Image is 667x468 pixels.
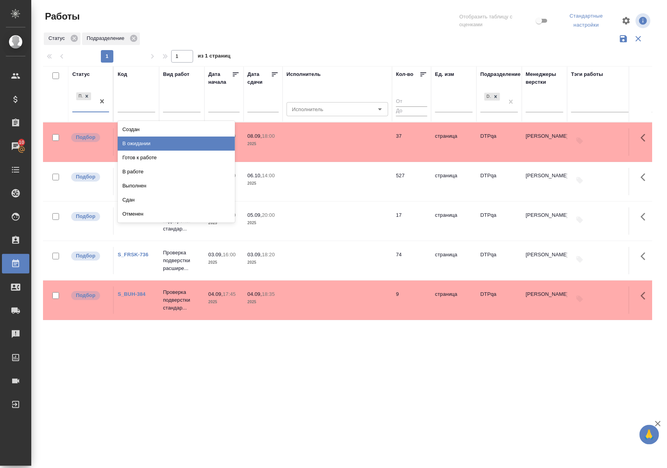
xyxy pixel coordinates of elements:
[118,137,235,151] div: В ожидании
[571,290,588,308] button: Добавить тэги
[287,70,321,78] div: Исполнитель
[435,70,454,78] div: Ед. изм
[431,168,477,195] td: страница
[571,251,588,268] button: Добавить тэги
[396,97,427,107] input: От
[118,193,235,207] div: Сдан
[392,247,431,274] td: 74
[208,219,240,227] p: 2025
[431,128,477,156] td: страница
[262,252,275,257] p: 18:20
[76,173,95,181] p: Подбор
[431,207,477,235] td: страница
[247,219,279,227] p: 2025
[247,70,271,86] div: Дата сдачи
[70,172,109,182] div: Можно подбирать исполнителей
[247,140,279,148] p: 2025
[526,290,563,298] p: [PERSON_NAME]
[163,249,201,272] p: Проверка подверстки расшире...
[477,286,522,314] td: DTPqa
[640,425,659,445] button: 🙏
[431,286,477,314] td: страница
[392,168,431,195] td: 527
[571,70,603,78] div: Тэги работы
[526,70,563,86] div: Менеджеры верстки
[484,93,491,101] div: DTPqa
[262,291,275,297] p: 18:35
[631,31,646,46] button: Сбросить фильтры
[118,207,235,221] div: Отменен
[636,207,655,226] button: Здесь прячутся важные кнопки
[70,211,109,222] div: Можно подбирать исполнителей
[396,70,414,78] div: Кол-во
[163,70,190,78] div: Вид работ
[481,70,521,78] div: Подразделение
[636,13,652,28] span: Посмотреть информацию
[262,133,275,139] p: 18:00
[262,173,275,178] p: 14:00
[617,11,636,30] span: Настроить таблицу
[208,298,240,306] p: 2025
[247,298,279,306] p: 2025
[375,104,385,115] button: Open
[526,211,563,219] p: [PERSON_NAME]
[43,10,80,23] span: Работы
[636,128,655,147] button: Здесь прячутся важные кнопки
[70,251,109,261] div: Можно подбирать исполнителей
[556,10,617,31] div: split button
[87,34,127,42] p: Подразделение
[76,133,95,141] p: Подбор
[459,13,534,29] span: Отобразить таблицу с оценками
[392,207,431,235] td: 17
[477,128,522,156] td: DTPqa
[118,151,235,165] div: Готов к работе
[247,133,262,139] p: 08.09,
[636,286,655,305] button: Здесь прячутся важные кнопки
[247,252,262,257] p: 03.09,
[118,179,235,193] div: Выполнен
[643,427,656,443] span: 🙏
[247,173,262,178] p: 06.10,
[247,180,279,187] p: 2025
[48,34,68,42] p: Статус
[223,252,236,257] p: 16:00
[392,128,431,156] td: 37
[208,70,232,86] div: Дата начала
[208,291,223,297] p: 04.09,
[198,51,231,63] span: из 1 страниц
[14,139,29,146] span: 10
[526,172,563,180] p: [PERSON_NAME]
[396,106,427,116] input: До
[118,252,149,257] a: S_FRSK-736
[118,165,235,179] div: В работе
[208,259,240,266] p: 2025
[636,247,655,266] button: Здесь прячутся важные кнопки
[571,132,588,149] button: Добавить тэги
[76,92,82,101] div: Подбор
[118,70,127,78] div: Код
[82,32,140,45] div: Подразделение
[477,247,522,274] td: DTPqa
[477,168,522,195] td: DTPqa
[76,252,95,260] p: Подбор
[431,247,477,274] td: страница
[571,172,588,189] button: Добавить тэги
[118,291,145,297] a: S_BUH-384
[223,291,236,297] p: 17:45
[2,137,29,156] a: 10
[76,212,95,220] p: Подбор
[262,212,275,218] p: 20:00
[477,207,522,235] td: DTPqa
[70,290,109,301] div: Можно подбирать исполнителей
[392,286,431,314] td: 9
[118,122,235,137] div: Создан
[208,252,223,257] p: 03.09,
[484,92,501,102] div: DTPqa
[247,259,279,266] p: 2025
[75,92,92,101] div: Подбор
[72,70,90,78] div: Статус
[163,288,201,312] p: Проверка подверстки стандар...
[616,31,631,46] button: Сохранить фильтры
[247,212,262,218] p: 05.09,
[247,291,262,297] p: 04.09,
